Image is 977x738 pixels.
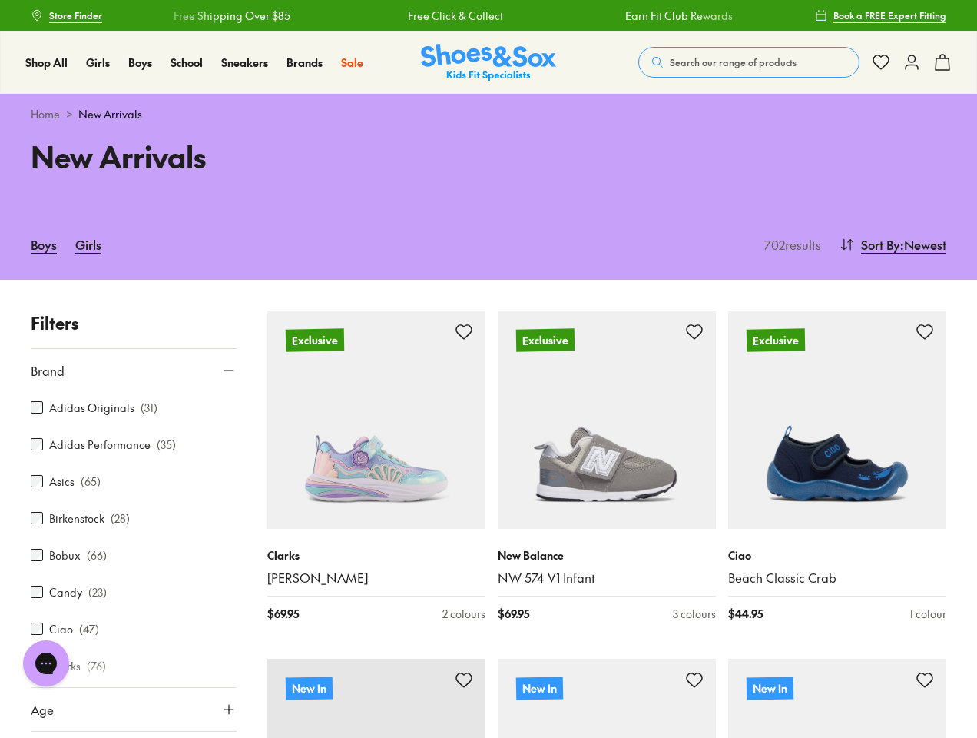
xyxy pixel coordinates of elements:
[747,328,805,351] p: Exclusive
[173,8,290,24] a: Free Shipping Over $85
[31,688,237,731] button: Age
[49,8,102,22] span: Store Finder
[267,606,299,622] span: $ 69.95
[421,44,556,81] a: Shoes & Sox
[81,474,101,490] p: ( 65 )
[267,311,485,529] a: Exclusive
[840,228,946,261] button: Sort By:Newest
[49,621,73,637] label: Ciao
[31,311,237,336] p: Filters
[49,437,151,453] label: Adidas Performance
[49,400,134,416] label: Adidas Originals
[909,606,946,622] div: 1 colour
[442,606,485,622] div: 2 colours
[31,349,237,392] button: Brand
[670,55,797,69] span: Search our range of products
[31,700,54,719] span: Age
[31,106,946,122] div: >
[407,8,502,24] a: Free Click & Collect
[341,55,363,71] a: Sale
[49,584,82,600] label: Candy
[758,235,821,254] p: 702 results
[728,311,946,529] a: Exclusive
[128,55,152,70] span: Boys
[31,361,65,380] span: Brand
[78,106,142,122] span: New Arrivals
[128,55,152,71] a: Boys
[498,570,716,587] a: NW 574 V1 Infant
[421,44,556,81] img: SNS_Logo_Responsive.svg
[86,55,110,71] a: Girls
[861,235,900,254] span: Sort By
[221,55,268,71] a: Sneakers
[221,55,268,70] span: Sneakers
[157,437,176,453] p: ( 35 )
[498,547,716,563] p: New Balance
[86,55,110,70] span: Girls
[747,676,793,700] p: New In
[31,135,470,178] h1: New Arrivals
[49,510,104,527] label: Birkenstock
[286,328,344,351] p: Exclusive
[267,570,485,587] a: [PERSON_NAME]
[624,8,731,24] a: Earn Fit Club Rewards
[286,55,323,70] span: Brands
[141,400,157,416] p: ( 31 )
[267,547,485,563] p: Clarks
[49,474,75,490] label: Asics
[900,235,946,254] span: : Newest
[286,55,323,71] a: Brands
[833,8,946,22] span: Book a FREE Expert Fitting
[728,547,946,563] p: Ciao
[31,228,57,261] a: Boys
[49,547,81,563] label: Bobux
[111,510,130,527] p: ( 28 )
[171,55,203,70] span: School
[31,2,102,29] a: Store Finder
[25,55,68,71] a: Shop All
[286,676,333,700] p: New In
[638,47,859,78] button: Search our range of products
[79,621,99,637] p: ( 47 )
[498,311,716,529] a: Exclusive
[31,106,60,122] a: Home
[498,606,529,622] span: $ 69.95
[341,55,363,70] span: Sale
[25,55,68,70] span: Shop All
[815,2,946,29] a: Book a FREE Expert Fitting
[88,584,107,600] p: ( 23 )
[728,570,946,587] a: Beach Classic Crab
[87,547,107,563] p: ( 66 )
[728,606,763,622] span: $ 44.95
[15,635,77,692] iframe: Gorgias live chat messenger
[673,606,716,622] div: 3 colours
[516,328,575,351] p: Exclusive
[171,55,203,71] a: School
[75,228,101,261] a: Girls
[516,676,563,700] p: New In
